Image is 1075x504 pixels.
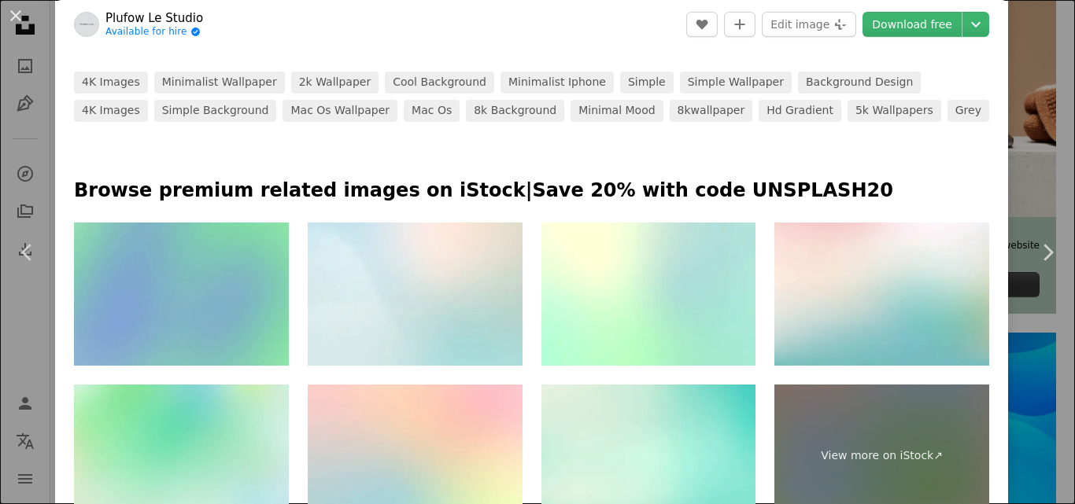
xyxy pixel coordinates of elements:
a: 4K Images [74,100,148,122]
img: Colorful Pastel Green Blue Gradient Blurry Background. Abstract Art Wallpaper. Vector Illustration [541,223,756,366]
a: simple background [154,100,277,122]
a: 8kwallpaper [670,100,753,122]
a: minimalist iphone [501,72,614,94]
a: background design [798,72,921,94]
a: 4K Images [74,72,148,94]
a: mac os [404,100,460,122]
a: Next [1020,177,1075,328]
button: Like [686,12,718,37]
a: hd gradient [759,100,841,122]
img: Go to Plufow Le Studio's profile [74,12,99,37]
button: Choose download size [962,12,989,37]
a: cool background [385,72,494,94]
a: minimalist wallpaper [154,72,285,94]
a: Plufow Le Studio [105,10,203,26]
a: 5k wallpapers [848,100,941,122]
img: Gaussian blur background illustration design with assorted bright colors [74,223,289,366]
p: Browse premium related images on iStock | Save 20% with code UNSPLASH20 [74,178,989,204]
button: Add to Collection [724,12,755,37]
a: simple wallpaper [680,72,792,94]
a: mac os wallpaper [283,100,397,122]
img: Abstract vector gradient mesh background. Minimalist and simple background. Summer multicolor bac... [774,223,989,366]
a: minimal mood [571,100,663,122]
a: grey [948,100,989,122]
a: 8k background [466,100,564,122]
a: Available for hire [105,26,203,39]
a: simple [620,72,674,94]
img: Abstract smooth colorful light background. [308,223,523,366]
a: 2k wallpaper [291,72,379,94]
button: Edit image [762,12,856,37]
a: Download free [863,12,962,37]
